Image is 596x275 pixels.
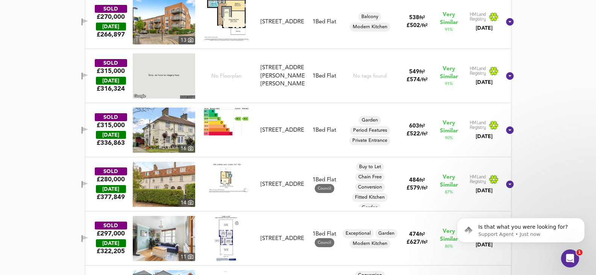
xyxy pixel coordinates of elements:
div: Balcony [358,12,381,21]
div: SOLD£280,000 [DATE]£377,849property thumbnail 14 Floorplan[STREET_ADDRESS]1Bed Flat Council Buy t... [85,157,511,211]
span: 484 [409,178,419,183]
div: Garden [359,203,381,212]
div: SOLD£315,000 [DATE]£316,324No Floorplan[STREET_ADDRESS][PERSON_NAME][PERSON_NAME]1Bed FlatNo tags... [85,49,511,103]
div: SOLD [95,222,127,229]
p: The team can also help [36,9,94,17]
span: Very Similar [440,228,458,243]
span: 87 % [445,189,453,195]
span: 474 [409,232,419,237]
span: 86 % [445,243,453,249]
div: 1 Bed Flat [312,176,336,193]
span: Buy to Let [356,164,384,170]
span: Modern Kitchen [350,240,390,247]
img: property thumbnail [133,216,195,261]
div: [DATE] [96,239,126,247]
div: Exceptional [343,229,374,238]
svg: Show Details [505,71,514,81]
a: property thumbnail 14 [133,162,195,207]
span: Fitted Kitchen [352,194,388,201]
iframe: Intercom notifications message [446,202,596,255]
div: Garden [359,116,381,125]
div: 11 [179,253,195,261]
img: Profile image for Support Agent [21,4,33,16]
div: Modern Kitchen [350,23,390,32]
button: Gif picker [24,217,30,223]
span: £ 522 [406,131,428,137]
div: Support Agent says… [6,157,144,190]
span: £ 377,849 [97,193,125,201]
div: 16 [179,144,195,153]
div: [DATE] [470,79,499,86]
div: One says… [6,24,144,47]
span: ft² [419,70,425,74]
svg: Show Details [505,126,514,135]
button: Emoji picker [12,217,18,223]
button: go back [5,3,19,17]
div: [DATE] [96,131,126,139]
a: property thumbnail 11 [133,216,195,261]
a: property thumbnail 16 [133,108,195,153]
span: Council [315,186,334,191]
a: [URL][DOMAIN_NAME] [12,52,109,65]
div: £280,000 [97,175,125,184]
img: streetview [133,53,195,99]
span: Balcony [358,14,381,20]
img: Land Registry [470,175,499,184]
div: Got it! To run a valuation, go to[URL][DOMAIN_NAME]and click 'valuation' then 'new valuation repo... [6,47,144,156]
div: Support Agent says… [6,47,144,157]
img: Land Registry [470,120,499,130]
div: Conversion [355,183,385,192]
button: Start recording [48,217,54,223]
span: 91 % [445,81,453,87]
div: SOLD [95,59,127,67]
span: 538 [409,15,419,21]
span: £ 627 [406,240,428,245]
div: Modern Kitchen [350,239,390,248]
span: 91 % [445,27,453,33]
span: ft² [419,15,425,20]
div: Buy to Let [356,163,384,172]
svg: Show Details [505,180,514,189]
div: £315,000 [97,67,125,75]
span: 1 [576,249,582,255]
img: Land Registry [470,12,499,22]
div: 1 Bed Flat [312,72,336,80]
span: Private Entrance [349,137,390,144]
span: / ft² [420,240,428,245]
div: [STREET_ADDRESS] [261,126,304,134]
span: Garden [359,204,381,211]
div: 19 Academia Way, N17 8HE [258,18,307,26]
span: Very Similar [440,173,458,189]
span: Conversion [355,184,385,191]
svg: Show Details [505,17,514,26]
button: Upload attachment [36,217,42,223]
img: Floorplan [204,108,249,135]
iframe: Intercom live chat [561,249,579,267]
div: [DATE] [96,77,126,85]
a: Source reference 11478931: [14,147,20,153]
div: £297,000 [97,229,125,238]
span: / ft² [420,23,428,28]
div: [STREET_ADDRESS] [261,18,304,26]
div: 1 Bed Flat [312,230,336,247]
button: Home [118,3,132,17]
img: property thumbnail [133,108,195,153]
span: Very Similar [440,11,458,27]
div: [DATE] [470,24,499,32]
span: ft² [419,124,425,129]
div: 298 Lordship Lane, N17 7QU [258,181,307,188]
div: 1 Bed Flat [312,126,336,134]
div: [DATE] [470,133,499,140]
div: You'll need the exact address, property type (like flat or house), current size in square feet, a... [12,77,138,114]
div: 14 [179,199,195,207]
div: SOLD [95,113,127,121]
span: Very Similar [440,119,458,135]
div: [DATE] [96,185,126,193]
img: Floorplan [215,216,238,261]
div: SOLD£297,000 [DATE]£322,205property thumbnail 11 Floorplan[STREET_ADDRESS]1Bed Flat Council Excep... [85,211,511,266]
span: Garden [359,117,381,124]
div: Is that what you were looking for?Support Agent • Just now [6,157,108,174]
span: £ 579 [406,185,428,191]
